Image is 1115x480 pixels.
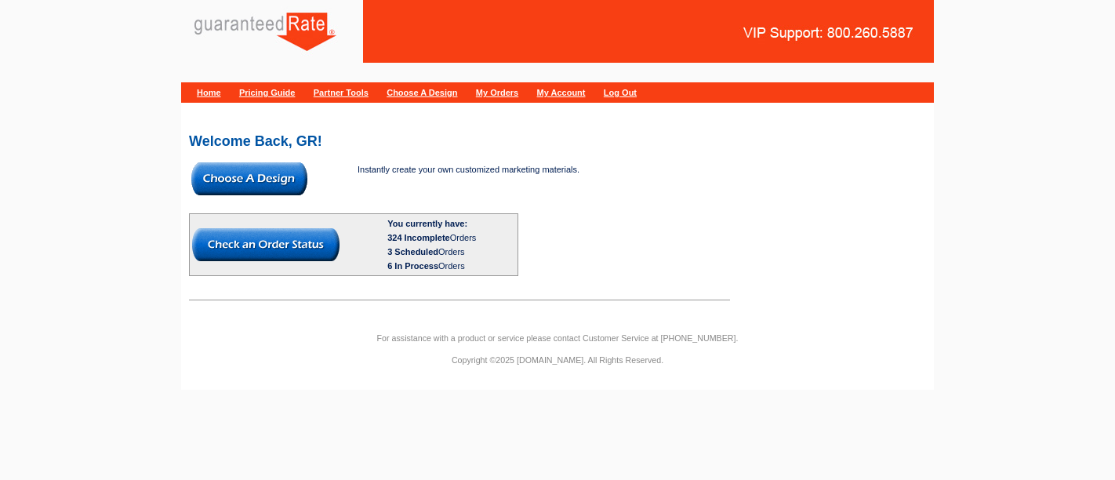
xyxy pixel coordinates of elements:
[181,331,934,345] p: For assistance with a product or service please contact Customer Service at [PHONE_NUMBER].
[191,162,307,195] img: button-choose-design.gif
[181,353,934,367] p: Copyright ©2025 [DOMAIN_NAME]. All Rights Reserved.
[604,88,637,97] a: Log Out
[189,134,926,148] h2: Welcome Back, GR!
[197,88,221,97] a: Home
[476,88,518,97] a: My Orders
[387,231,515,273] div: Orders Orders Orders
[895,431,1115,480] iframe: LiveChat chat widget
[239,88,296,97] a: Pricing Guide
[192,228,340,261] img: button-check-order-status.gif
[387,247,438,256] span: 3 Scheduled
[387,88,457,97] a: Choose A Design
[537,88,586,97] a: My Account
[387,219,467,228] b: You currently have:
[358,165,579,174] span: Instantly create your own customized marketing materials.
[387,261,438,271] span: 6 In Process
[387,233,449,242] span: 324 Incomplete
[314,88,369,97] a: Partner Tools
